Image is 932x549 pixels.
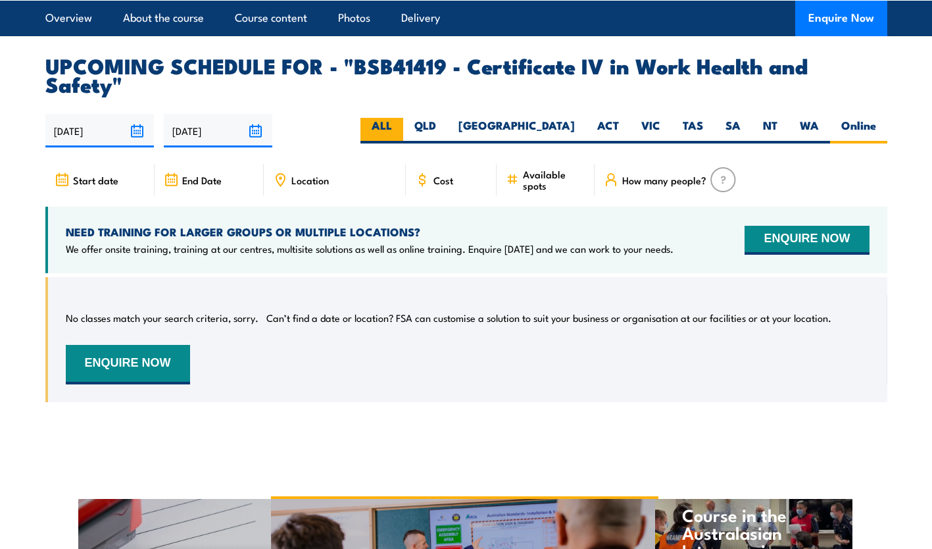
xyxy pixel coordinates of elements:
label: ACT [586,118,630,144]
input: To date [164,114,272,147]
p: No classes match your search criteria, sorry. [66,311,258,325]
p: We offer onsite training, training at our centres, multisite solutions as well as online training... [66,242,674,255]
label: Online [830,118,887,144]
span: Start date [73,174,118,186]
label: VIC [630,118,672,144]
p: Can’t find a date or location? FSA can customise a solution to suit your business or organisation... [266,311,831,325]
label: SA [714,118,752,144]
h2: UPCOMING SCHEDULE FOR - "BSB41419 - Certificate IV in Work Health and Safety" [45,56,887,93]
button: ENQUIRE NOW [66,345,190,384]
span: End Date [182,174,222,186]
label: WA [789,118,830,144]
h4: NEED TRAINING FOR LARGER GROUPS OR MULTIPLE LOCATIONS? [66,224,674,239]
label: TAS [672,118,714,144]
label: NT [752,118,789,144]
label: [GEOGRAPHIC_DATA] [447,118,586,144]
button: ENQUIRE NOW [745,226,869,255]
input: From date [45,114,154,147]
label: QLD [403,118,447,144]
span: How many people? [622,174,706,186]
label: ALL [360,118,403,144]
span: Cost [433,174,453,186]
span: Available spots [523,169,585,191]
span: Location [291,174,329,186]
